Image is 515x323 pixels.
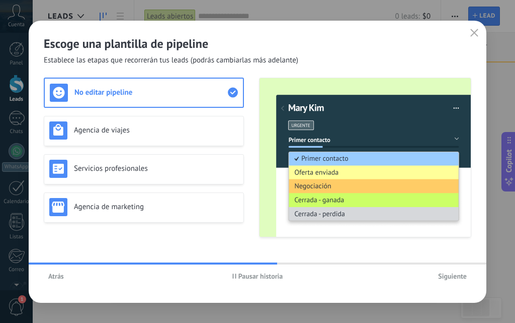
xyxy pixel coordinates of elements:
[74,88,228,97] h3: No editar pipeline
[238,273,283,280] span: Pausar historia
[438,273,467,280] span: Siguiente
[44,269,68,284] button: Atrás
[44,55,298,66] span: Establece las etapas que recorrerán tus leads (podrás cambiarlas más adelante)
[44,36,471,51] h2: Escoge una plantilla de pipeline
[74,164,238,173] h3: Servicios profesionales
[74,202,238,212] h3: Agencia de marketing
[434,269,471,284] button: Siguiente
[74,125,238,135] h3: Agencia de viajes
[228,269,288,284] button: Pausar historia
[48,273,64,280] span: Atrás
